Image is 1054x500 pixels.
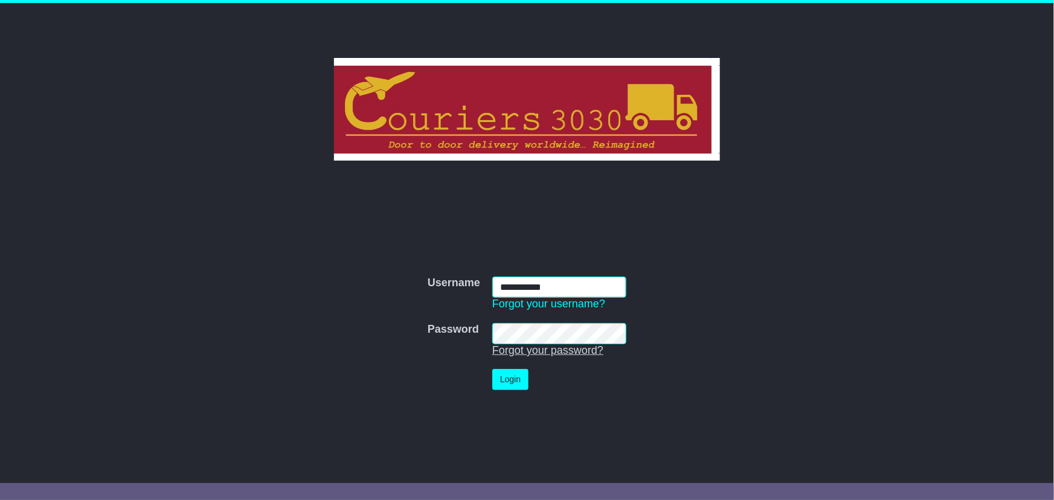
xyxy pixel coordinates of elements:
img: Couriers 3030 [334,58,720,161]
a: Forgot your username? [492,298,605,310]
a: Forgot your password? [492,344,603,356]
button: Login [492,369,529,390]
label: Password [428,323,479,336]
label: Username [428,277,480,290]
